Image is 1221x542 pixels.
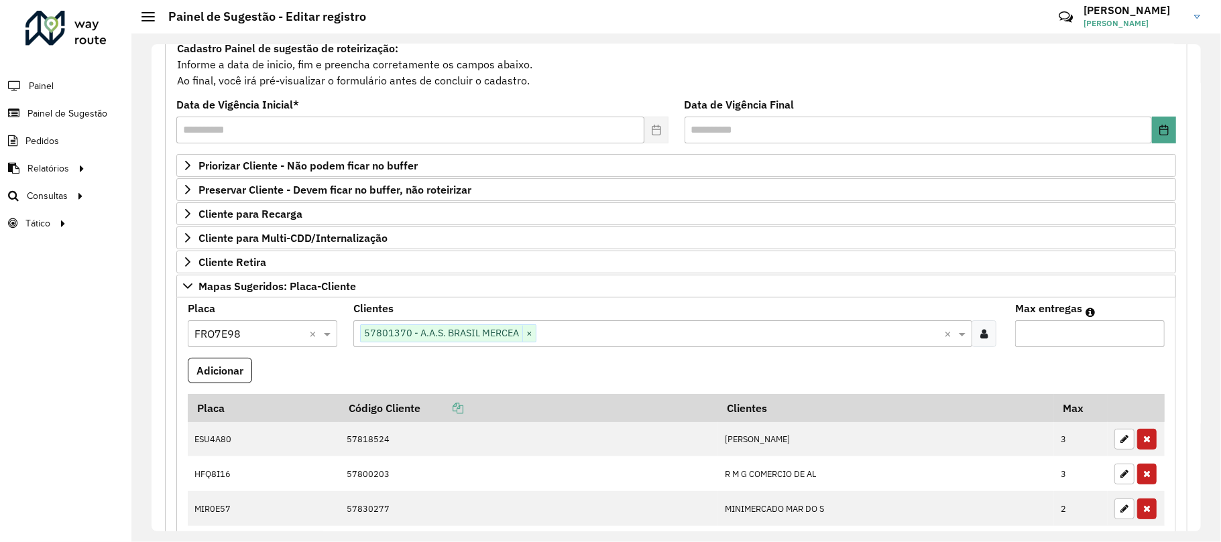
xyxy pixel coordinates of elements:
a: Preservar Cliente - Devem ficar no buffer, não roteirizar [176,178,1176,201]
th: Placa [188,394,339,422]
span: Cliente Retira [198,257,266,267]
label: Clientes [353,300,394,316]
span: Mapas Sugeridos: Placa-Cliente [198,281,356,291]
a: Cliente para Recarga [176,202,1176,225]
span: Tático [25,216,50,230]
td: 57830277 [339,491,718,526]
h3: [PERSON_NAME] [1084,4,1184,17]
td: 3 [1054,422,1108,457]
div: Informe a data de inicio, fim e preencha corretamente os campos abaixo. Ao final, você irá pré-vi... [176,40,1176,89]
td: [PERSON_NAME] [718,422,1054,457]
span: Clear all [944,326,955,342]
td: R M G COMERCIO DE AL [718,456,1054,491]
a: Cliente para Multi-CDD/Internalização [176,226,1176,249]
span: Clear all [309,326,321,342]
td: HFQ8I16 [188,456,339,491]
button: Adicionar [188,358,252,383]
td: ESU4A80 [188,422,339,457]
td: MINIMERCADO MAR DO S [718,491,1054,526]
th: Max [1054,394,1108,422]
th: Clientes [718,394,1054,422]
span: Cliente para Recarga [198,208,302,219]
th: Código Cliente [339,394,718,422]
td: MIR0E57 [188,491,339,526]
span: Relatórios [27,161,69,176]
a: Contato Rápido [1051,3,1080,31]
span: Priorizar Cliente - Não podem ficar no buffer [198,160,418,171]
span: × [522,326,536,342]
label: Max entregas [1015,300,1082,316]
a: Mapas Sugeridos: Placa-Cliente [176,275,1176,297]
span: Painel de Sugestão [27,107,107,121]
span: Cliente para Multi-CDD/Internalização [198,232,388,243]
span: Painel [29,79,54,93]
strong: Cadastro Painel de sugestão de roteirização: [177,42,398,55]
span: 57801370 - A.A.S. BRASIL MERCEA [361,325,522,341]
a: Cliente Retira [176,251,1176,273]
span: Consultas [27,189,68,203]
a: Copiar [420,401,463,415]
td: 2 [1054,491,1108,526]
span: [PERSON_NAME] [1084,17,1184,29]
span: Preservar Cliente - Devem ficar no buffer, não roteirizar [198,184,471,195]
td: 57800203 [339,456,718,491]
td: 57818524 [339,422,718,457]
span: Pedidos [25,134,59,148]
label: Data de Vigência Inicial [176,96,299,113]
label: Placa [188,300,215,316]
button: Choose Date [1152,117,1176,143]
em: Máximo de clientes que serão colocados na mesma rota com os clientes informados [1086,307,1095,318]
td: 3 [1054,456,1108,491]
h2: Painel de Sugestão - Editar registro [155,9,366,24]
label: Data de Vigência Final [685,96,795,113]
a: Priorizar Cliente - Não podem ficar no buffer [176,154,1176,177]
